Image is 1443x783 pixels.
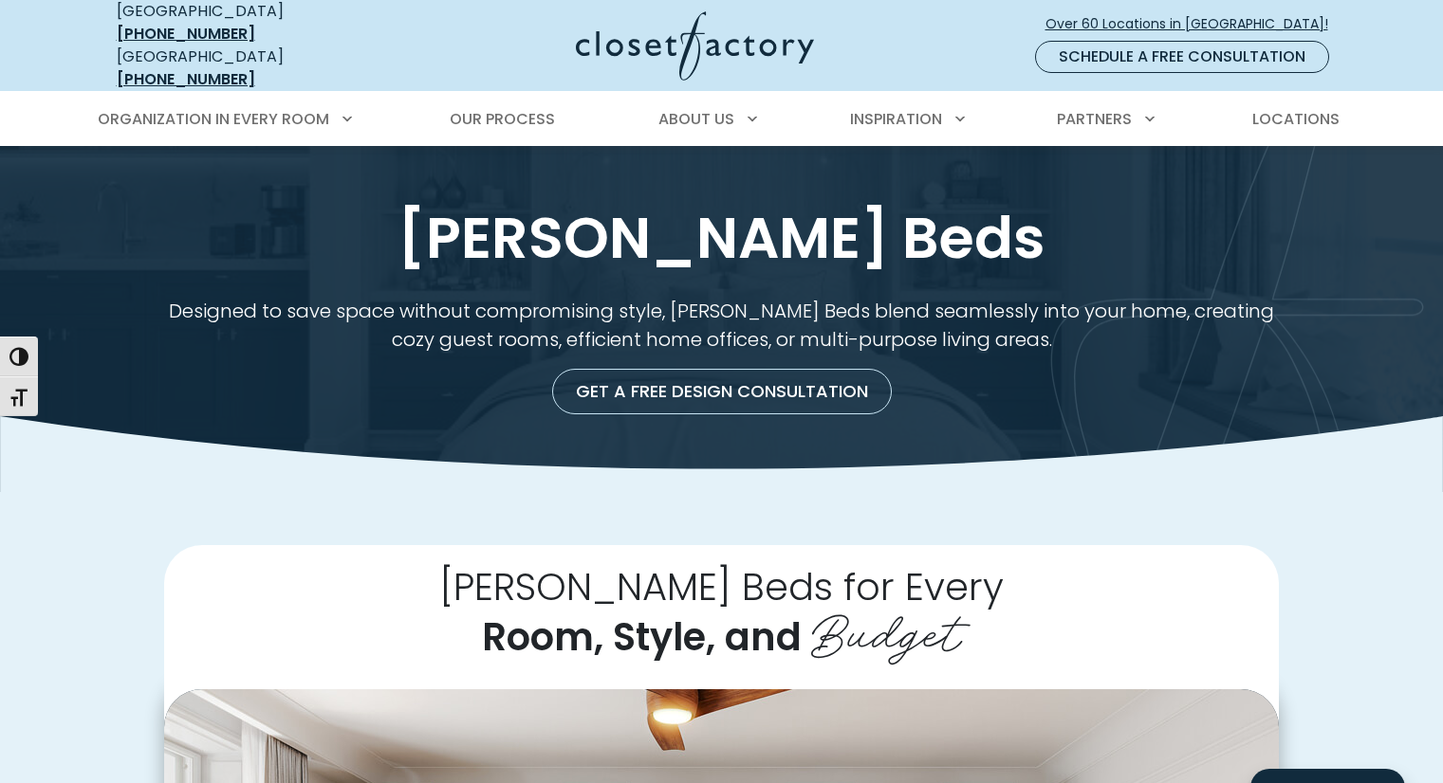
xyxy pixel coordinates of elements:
[450,108,555,130] span: Our Process
[658,108,734,130] span: About Us
[576,11,814,81] img: Closet Factory Logo
[482,610,802,664] span: Room, Style, and
[850,108,942,130] span: Inspiration
[117,23,255,45] a: [PHONE_NUMBER]
[1045,8,1344,41] a: Over 60 Locations in [GEOGRAPHIC_DATA]!
[552,369,892,414] a: Get a Free Design Consultation
[811,591,961,666] span: Budget
[164,297,1279,354] p: Designed to save space without compromising style, [PERSON_NAME] Beds blend seamlessly into your ...
[117,68,255,90] a: [PHONE_NUMBER]
[1035,41,1329,73] a: Schedule a Free Consultation
[117,46,392,91] div: [GEOGRAPHIC_DATA]
[113,202,1331,274] h1: [PERSON_NAME] Beds
[1045,14,1343,34] span: Over 60 Locations in [GEOGRAPHIC_DATA]!
[98,108,329,130] span: Organization in Every Room
[439,560,1004,613] span: [PERSON_NAME] Beds for Every
[1252,108,1340,130] span: Locations
[1057,108,1132,130] span: Partners
[84,93,1360,146] nav: Primary Menu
